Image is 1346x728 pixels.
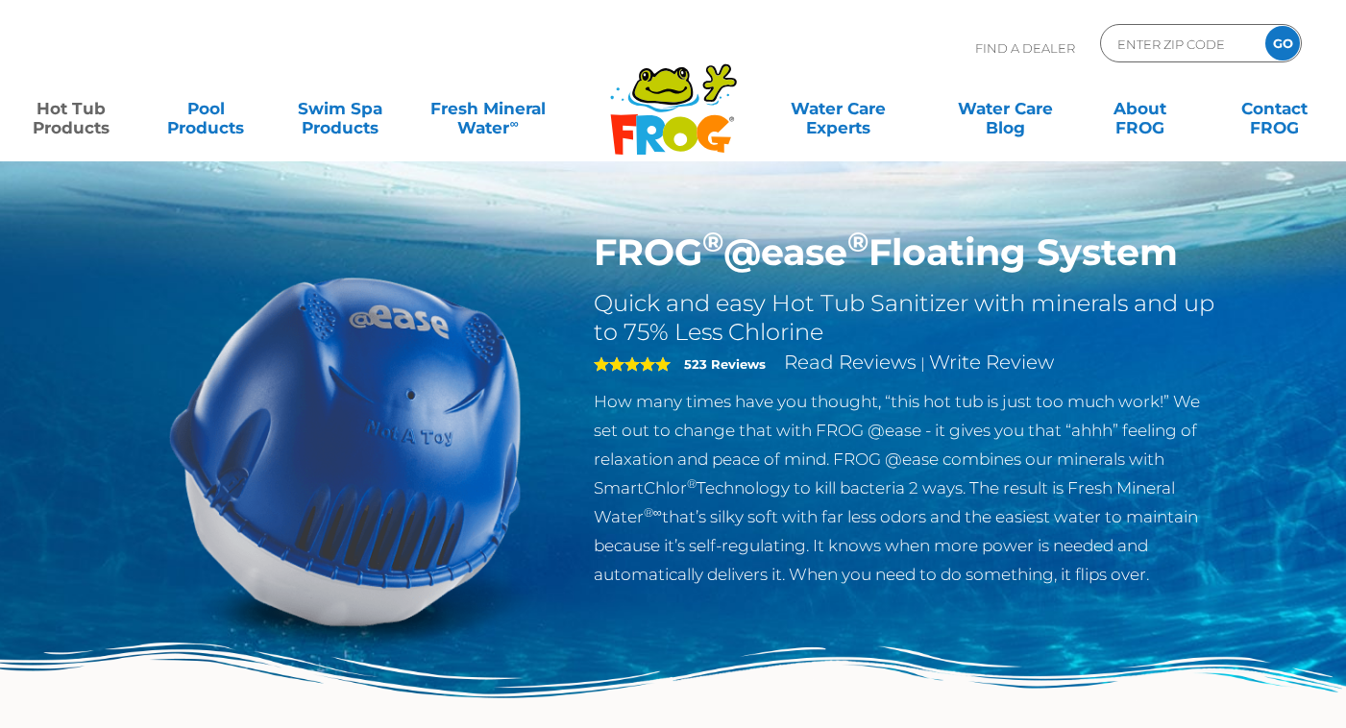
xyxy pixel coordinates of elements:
a: Hot TubProducts [19,89,124,128]
a: ContactFROG [1222,89,1327,128]
h2: Quick and easy Hot Tub Sanitizer with minerals and up to 75% Less Chlorine [594,289,1221,347]
sup: ® [702,225,723,258]
p: How many times have you thought, “this hot tub is just too much work!” We set out to change that ... [594,387,1221,589]
a: Water CareBlog [953,89,1058,128]
span: 5 [594,356,671,372]
sup: ® [687,476,697,491]
img: Frog Products Logo [600,38,747,156]
a: Write Review [929,351,1054,374]
a: Fresh MineralWater∞ [423,89,553,128]
a: Swim SpaProducts [288,89,393,128]
a: Read Reviews [784,351,917,374]
a: Water CareExperts [753,89,923,128]
sup: ®∞ [644,505,662,520]
strong: 523 Reviews [684,356,766,372]
a: AboutFROG [1088,89,1192,128]
sup: ∞ [509,116,518,131]
input: GO [1265,26,1300,61]
h1: FROG @ease Floating System [594,231,1221,275]
p: Find A Dealer [975,24,1075,72]
a: PoolProducts [154,89,258,128]
span: | [920,354,925,373]
sup: ® [847,225,869,258]
img: hot-tub-product-atease-system.png [126,231,566,670]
